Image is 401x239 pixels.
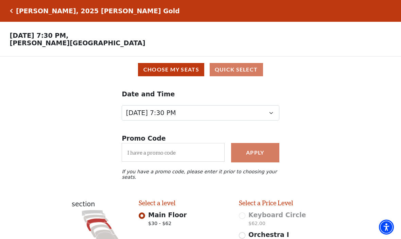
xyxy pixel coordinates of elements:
input: Orchestra I [239,232,245,239]
p: Date and Time [122,89,279,99]
p: Promo Code [122,133,279,143]
span: $30 - $62 [148,220,187,229]
span: Main Floor [148,211,187,219]
p: If you have a promo code, please enter it prior to choosing your seats. [122,169,279,180]
input: I have a promo code [122,143,224,162]
a: Click here to go back to filters [10,9,13,13]
span: Orchestra I [248,231,289,238]
div: Accessibility Menu [379,220,394,235]
h5: [PERSON_NAME], 2025 [PERSON_NAME] Gold [16,7,180,15]
button: Choose My Seats [138,63,204,76]
p: $62.00 [248,220,306,229]
span: Keyboard Circle [248,211,306,219]
h2: Select a Price Level [239,199,330,207]
h2: Select a level [139,199,229,207]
